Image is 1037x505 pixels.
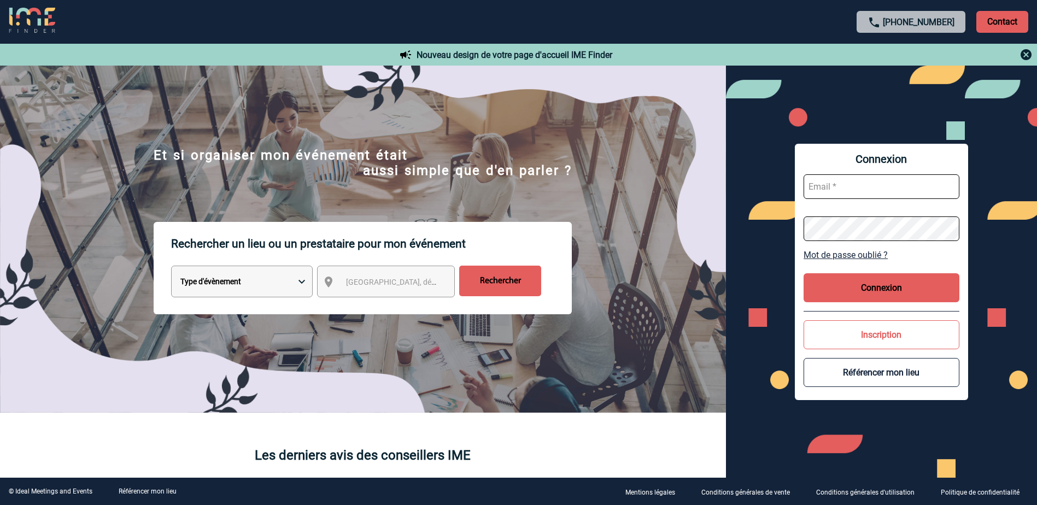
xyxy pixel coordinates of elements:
[807,486,932,497] a: Conditions générales d'utilisation
[941,489,1020,496] p: Politique de confidentialité
[119,488,177,495] a: Référencer mon lieu
[459,266,541,296] input: Rechercher
[868,16,881,29] img: call-24-px.png
[804,152,959,166] span: Connexion
[883,17,954,27] a: [PHONE_NUMBER]
[816,489,915,496] p: Conditions générales d'utilisation
[693,486,807,497] a: Conditions générales de vente
[804,174,959,199] input: Email *
[932,486,1037,497] a: Politique de confidentialité
[171,222,572,266] p: Rechercher un lieu ou un prestataire pour mon événement
[701,489,790,496] p: Conditions générales de vente
[625,489,675,496] p: Mentions légales
[804,250,959,260] a: Mot de passe oublié ?
[804,320,959,349] button: Inscription
[617,486,693,497] a: Mentions légales
[804,358,959,387] button: Référencer mon lieu
[976,11,1028,33] p: Contact
[804,273,959,302] button: Connexion
[9,488,92,495] div: © Ideal Meetings and Events
[346,278,498,286] span: [GEOGRAPHIC_DATA], département, région...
